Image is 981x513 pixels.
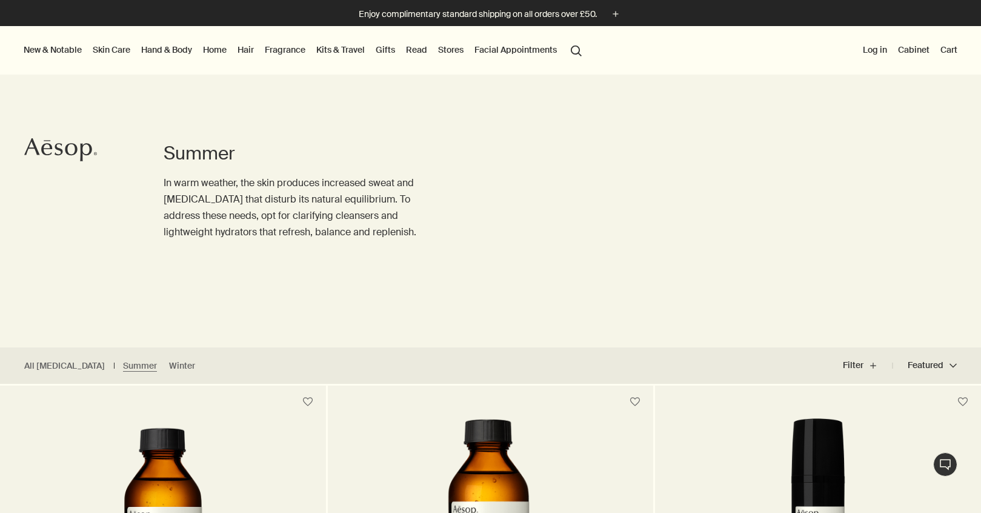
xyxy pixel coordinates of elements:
[933,452,957,477] button: Live Assistance
[896,42,932,58] a: Cabinet
[565,38,587,61] button: Open search
[938,42,960,58] button: Cart
[952,391,974,413] button: Save to cabinet
[235,42,256,58] a: Hair
[436,42,466,58] button: Stores
[359,8,597,21] p: Enjoy complimentary standard shipping on all orders over £50.
[123,360,157,372] a: Summer
[21,135,100,168] a: Aesop
[24,138,97,162] svg: Aesop
[860,42,890,58] button: Log in
[21,26,587,75] nav: primary
[139,42,195,58] a: Hand & Body
[164,141,442,166] h1: Summer
[893,351,957,380] button: Featured
[21,42,84,58] button: New & Notable
[472,42,559,58] a: Facial Appointments
[262,42,308,58] a: Fragrance
[314,42,367,58] a: Kits & Travel
[297,391,319,413] button: Save to cabinet
[169,360,195,372] a: Winter
[860,26,960,75] nav: supplementary
[201,42,229,58] a: Home
[359,7,622,21] button: Enjoy complimentary standard shipping on all orders over £50.
[90,42,133,58] a: Skin Care
[24,360,105,372] a: All [MEDICAL_DATA]
[843,351,893,380] button: Filter
[373,42,397,58] a: Gifts
[164,175,442,241] p: In warm weather, the skin produces increased sweat and [MEDICAL_DATA] that disturb its natural eq...
[624,391,646,413] button: Save to cabinet
[404,42,430,58] a: Read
